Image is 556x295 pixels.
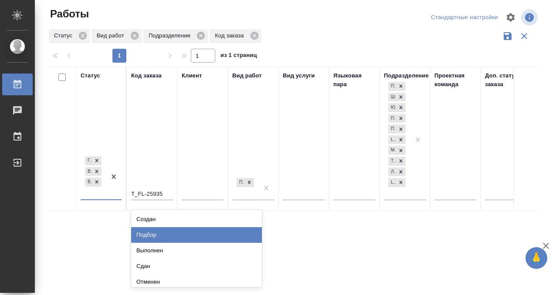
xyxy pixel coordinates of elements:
div: Прямая загрузка (шаблонные документы), Шаблонные документы, Юридический, Проектный офис, Проектна... [387,177,407,188]
div: Языковая пара [333,71,375,89]
div: В работе [85,167,92,176]
div: Прямая загрузка (шаблонные документы), Шаблонные документы, Юридический, Проектный офис, Проектна... [387,156,407,167]
div: Прямая загрузка (шаблонные документы) [388,82,396,91]
div: Код заказа [210,29,261,43]
div: Создан [131,211,262,227]
div: Доп. статус заказа [485,71,531,89]
button: Сохранить фильтры [499,28,516,44]
div: Вид услуги [283,71,315,80]
div: LocQA [388,178,396,187]
span: Настроить таблицу [500,7,521,28]
span: Посмотреть информацию [521,9,539,26]
div: Подбор [131,227,262,243]
div: Медицинский [388,146,396,155]
div: Приёмка по качеству [236,177,255,188]
div: Готов к работе, В работе, В ожидании [84,177,102,188]
div: В ожидании [85,178,92,187]
div: Статус [81,71,100,80]
div: Приёмка по качеству [237,178,244,187]
div: Прямая загрузка (шаблонные документы), Шаблонные документы, Юридический, Проектный офис, Проектна... [387,102,407,113]
div: Готов к работе, В работе, В ожидании [84,155,102,166]
div: Проектная команда [434,71,476,89]
div: Шаблонные документы [388,93,396,102]
div: Вид работ [232,71,262,80]
div: Код заказа [131,71,162,80]
span: 🙏 [529,249,544,267]
div: Проектный офис [388,114,396,123]
div: Готов к работе, В работе, В ожидании [84,166,102,177]
div: Локализация [388,168,396,177]
div: Прямая загрузка (шаблонные документы), Шаблонные документы, Юридический, Проектный офис, Проектна... [387,167,407,178]
div: Прямая загрузка (шаблонные документы), Шаблонные документы, Юридический, Проектный офис, Проектна... [387,81,407,92]
div: Прямая загрузка (шаблонные документы), Шаблонные документы, Юридический, Проектный офис, Проектна... [387,145,407,156]
p: Подразделение [149,31,193,40]
div: Прямая загрузка (шаблонные документы), Шаблонные документы, Юридический, Проектный офис, Проектна... [387,92,407,103]
div: Выполнен [131,243,262,258]
div: Вид работ [92,29,142,43]
div: Подразделение [143,29,208,43]
div: Проектная группа [388,124,396,134]
div: LegalQA [388,135,396,144]
span: Работы [48,7,89,21]
div: Прямая загрузка (шаблонные документы), Шаблонные документы, Юридический, Проектный офис, Проектна... [387,134,407,145]
div: Отменен [131,274,262,290]
div: Подразделение [384,71,429,80]
div: Технический [388,157,396,166]
button: Сбросить фильтры [516,28,532,44]
p: Код заказа [215,31,247,40]
p: Статус [54,31,75,40]
div: Сдан [131,258,262,274]
div: Клиент [182,71,202,80]
p: Вид работ [97,31,127,40]
button: 🙏 [525,247,547,269]
div: Статус [49,29,90,43]
span: из 1 страниц [220,50,257,63]
div: Прямая загрузка (шаблонные документы), Шаблонные документы, Юридический, Проектный офис, Проектна... [387,113,407,124]
div: Готов к работе [85,156,92,165]
div: Прямая загрузка (шаблонные документы), Шаблонные документы, Юридический, Проектный офис, Проектна... [387,124,407,134]
div: Юридический [388,103,396,112]
div: split button [429,11,500,24]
